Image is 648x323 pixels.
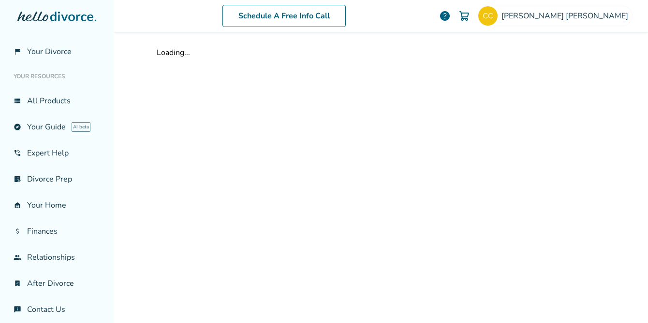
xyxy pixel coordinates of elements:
[8,194,106,216] a: garage_homeYour Home
[458,10,470,22] img: Cart
[27,46,72,57] span: Your Divorce
[8,298,106,321] a: chat_infoContact Us
[14,97,21,105] span: view_list
[157,47,605,58] div: Loading...
[8,168,106,190] a: list_alt_checkDivorce Prep
[14,227,21,235] span: attach_money
[14,48,21,56] span: flag_2
[8,41,106,63] a: flag_2Your Divorce
[14,201,21,209] span: garage_home
[8,90,106,112] a: view_listAll Products
[14,306,21,313] span: chat_info
[14,280,21,287] span: bookmark_check
[439,10,451,22] a: help
[14,253,21,261] span: group
[8,246,106,268] a: groupRelationships
[14,175,21,183] span: list_alt_check
[14,123,21,131] span: explore
[8,67,106,86] li: Your Resources
[8,142,106,164] a: phone_in_talkExpert Help
[72,122,90,132] span: AI beta
[222,5,346,27] a: Schedule A Free Info Call
[14,149,21,157] span: phone_in_talk
[501,11,632,21] span: [PERSON_NAME] [PERSON_NAME]
[8,116,106,138] a: exploreYour GuideAI beta
[8,220,106,242] a: attach_moneyFinances
[478,6,498,26] img: checy16@gmail.com
[8,272,106,295] a: bookmark_checkAfter Divorce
